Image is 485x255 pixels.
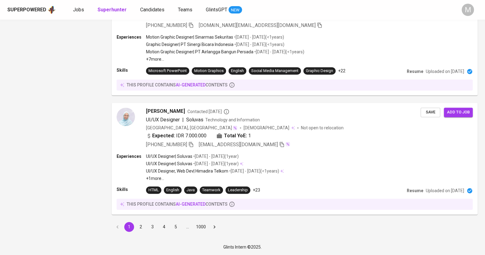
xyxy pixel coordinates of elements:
[206,6,242,14] a: GlintsGPT NEW
[444,108,473,117] button: Add to job
[253,187,260,193] p: +23
[146,153,192,159] p: UI/UX Designer | Soluvas
[182,116,184,124] span: |
[426,188,464,194] p: Uploaded on [DATE]
[421,108,440,117] button: Save
[171,222,181,232] button: Go to page 5
[178,7,192,13] span: Teams
[146,108,185,115] span: [PERSON_NAME]
[233,125,237,130] img: magic_wand.svg
[233,41,284,48] p: • [DATE] - [DATE] ( <1 years )
[447,109,470,116] span: Add to job
[166,187,179,193] div: English
[228,187,248,193] div: Leadership
[148,68,187,74] div: Microsoft PowerPoint
[146,117,180,123] span: UI/UX Designer
[140,6,166,14] a: Candidates
[223,108,229,115] svg: By Batam recruiter
[112,222,220,232] nav: pagination navigation
[251,68,298,74] div: Social Media Management
[231,68,244,74] div: English
[146,34,233,40] p: Motion Graphic Designer | Sinarmas Sekuritas
[117,67,146,73] p: Skills
[407,68,423,74] p: Resume
[152,132,175,139] b: Expected:
[248,132,251,139] span: 1
[148,187,159,193] div: HTML
[117,34,146,40] p: Experiences
[146,175,284,181] p: +1 more ...
[224,132,247,139] b: Total YoE:
[124,222,134,232] button: page 1
[192,153,239,159] p: • [DATE] - [DATE] ( 1 year )
[178,6,194,14] a: Teams
[424,109,437,116] span: Save
[117,108,135,126] img: 9b808237faee99e5e95071ec42c53ede.png
[117,186,146,192] p: Skills
[140,7,164,13] span: Candidates
[194,68,224,74] div: Motion Graphics
[253,49,304,55] p: • [DATE] - [DATE] ( <1 years )
[194,222,208,232] button: Go to page 1000
[187,108,229,115] span: Contacted [DATE]
[146,49,253,55] p: Motion Graphic Designer | PT Airlangga Bangun Persada
[285,142,290,147] img: magic_wand.svg
[228,168,279,174] p: • [DATE] - [DATE] ( <1 years )
[7,5,56,14] a: Superpoweredapp logo
[306,68,333,74] div: Graphic Design
[146,142,187,147] span: [PHONE_NUMBER]
[338,68,345,74] p: +22
[146,168,228,174] p: UI/UX Designer, Web Dev | Himadira Telkom
[187,187,195,193] div: Java
[146,56,304,62] p: +7 more ...
[192,161,239,167] p: • [DATE] - [DATE] ( 1 year )
[159,222,169,232] button: Go to page 4
[146,132,206,139] div: IDR 7.000.000
[176,202,206,207] span: AI-generated
[426,68,464,74] p: Uploaded on [DATE]
[229,7,242,13] span: NEW
[73,7,84,13] span: Jobs
[117,153,146,159] p: Experiences
[73,6,85,14] a: Jobs
[176,82,206,87] span: AI-generated
[407,188,423,194] p: Resume
[202,187,221,193] div: Teamwork
[48,5,56,14] img: app logo
[301,125,344,131] p: Not open to relocation
[186,117,203,123] span: Soluvas
[127,82,228,88] p: this profile contains contents
[183,224,192,230] div: …
[199,22,316,28] span: [DOMAIN_NAME][EMAIL_ADDRESS][DOMAIN_NAME]
[136,222,146,232] button: Go to page 2
[462,4,474,16] div: M
[148,222,157,232] button: Go to page 3
[98,6,128,14] a: Superhunter
[210,222,219,232] button: Go to next page
[146,22,187,28] span: [PHONE_NUMBER]
[146,161,192,167] p: UI/UX Designer | Soluvas
[244,125,290,131] span: [DEMOGRAPHIC_DATA]
[205,117,260,122] span: Technology and Information
[146,125,237,131] div: [GEOGRAPHIC_DATA], [GEOGRAPHIC_DATA]
[112,103,478,215] a: [PERSON_NAME]Contacted [DATE]UI/UX Designer|SoluvasTechnology and Information[GEOGRAPHIC_DATA], [...
[127,201,228,207] p: this profile contains contents
[206,7,227,13] span: GlintsGPT
[146,41,233,48] p: Graphic Designer | PT Sinergi Bicara Indonesia
[7,6,46,13] div: Superpowered
[98,7,127,13] b: Superhunter
[233,34,284,40] p: • [DATE] - [DATE] ( <1 years )
[199,142,278,147] span: [EMAIL_ADDRESS][DOMAIN_NAME]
